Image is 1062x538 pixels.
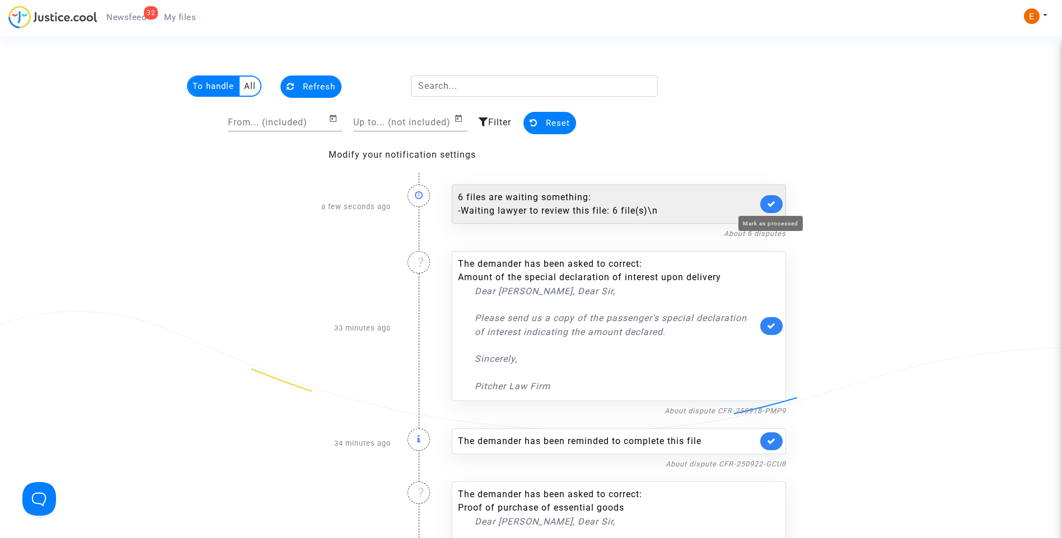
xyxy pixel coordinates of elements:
div: 34 minutes ago [268,417,399,470]
a: About 6 disputes [724,229,786,238]
div: The demander has been asked [458,257,757,393]
li: Amount of the special declaration of interest upon delivery [458,271,757,284]
p: Sincerely, [475,352,757,366]
img: ACg8ocIeiFvHKe4dA5oeRFd_CiCnuxWUEc1A2wYhRJE3TTWt=s96-c [1024,8,1040,24]
img: jc-logo.svg [8,6,97,29]
a: 32Newsfeed [97,9,155,26]
a: About dispute CFR-250922-GCU8 [666,460,786,468]
div: - Waiting lawyer to review this file: 6 file(s)\n [458,204,757,218]
span: to correct: [597,258,642,269]
div: 6 files are waiting something: [458,191,757,218]
p: Please send us a copy of the passenger's special declaration of interest indicating the amount de... [475,311,757,339]
multi-toggle-item: To handle [188,77,240,96]
span: Reset [546,118,570,128]
div: The demander has been reminded to complete this file [458,435,757,448]
button: Open calendar [454,112,467,125]
span: My files [164,12,196,22]
input: Search... [411,75,658,97]
i: ❔ [415,257,427,266]
div: 32 [144,6,158,20]
div: a few seconds ago [268,173,399,240]
span: Filter [488,117,511,128]
p: Dear [PERSON_NAME], Dear Sir, [475,284,757,298]
div: 33 minutes ago [268,240,399,417]
multi-toggle-item: All [240,77,260,96]
button: Open calendar [329,112,342,125]
a: My files [155,9,205,26]
iframe: Help Scout Beacon - Open [22,482,56,516]
button: Reset [523,112,576,134]
p: Dear [PERSON_NAME], Dear Sir, [475,515,757,528]
span: to correct: [597,489,642,499]
span: Refresh [303,82,335,92]
li: Proof of purchase of essential goods [458,501,757,515]
span: Newsfeed [106,12,146,22]
i: ❔ [415,488,427,497]
button: Refresh [280,75,341,98]
a: Modify your notification settings [329,149,476,160]
a: About dispute CFR-250918-PMP9 [665,407,786,415]
p: Pitcher Law Firm [475,379,757,393]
